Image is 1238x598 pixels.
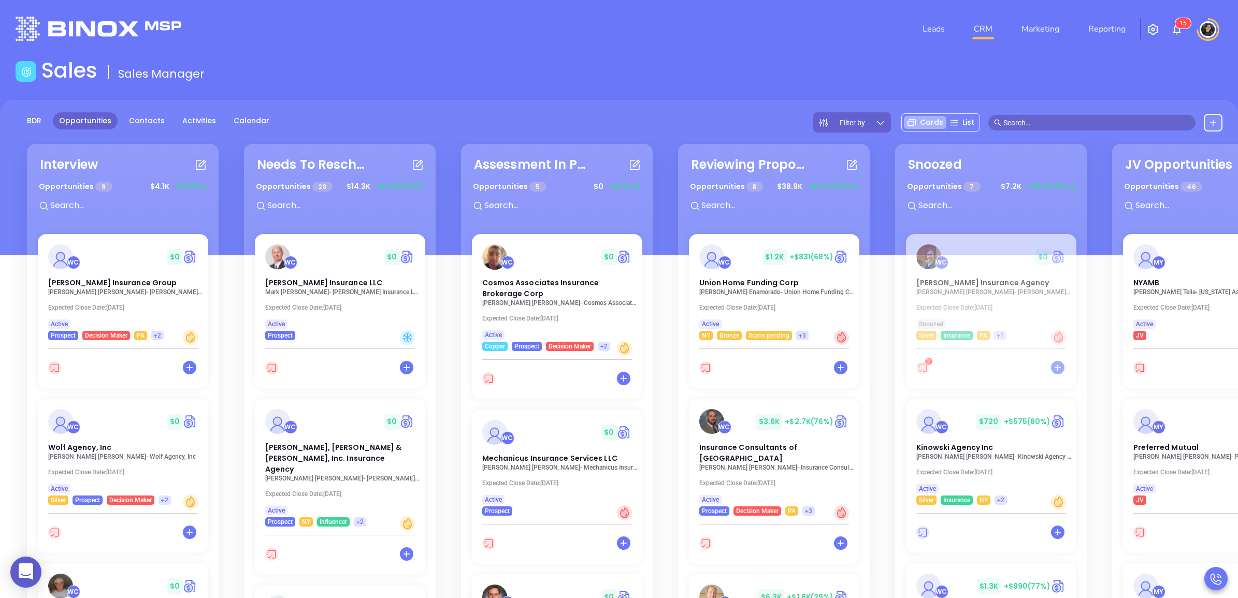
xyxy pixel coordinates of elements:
p: Opportunities [256,177,333,196]
img: Quote [1051,414,1066,429]
span: +$831 (68%) [789,252,834,262]
span: Influencer [320,516,347,528]
span: 2 [927,358,930,365]
p: Expected Close Date: [DATE] [916,469,1072,476]
sup: 15 [1175,18,1191,28]
div: Snoozed [908,155,962,174]
span: NY [702,330,710,341]
a: profileWalter Contreras$3.6K+$2.7K(76%)Circle dollarInsurance Consultants of [GEOGRAPHIC_DATA][PE... [689,399,859,516]
span: Prospect [485,505,510,517]
span: 5 [529,182,546,192]
p: Craig Wilson - Kinowski Agency Inc [916,453,1072,460]
a: Leads [918,19,949,39]
input: Search... [49,199,205,212]
img: Kinowski Agency Inc [916,409,941,434]
span: Sales Manager [118,66,205,82]
span: +3 [799,330,806,341]
span: Reilly Insurance LLC [265,278,383,288]
span: $ 0 [601,425,616,441]
div: Needs To Reschedule [257,155,371,174]
div: Reviewing Proposal [691,155,805,174]
div: Walter Contreras [284,420,297,434]
span: PA [788,505,796,517]
div: Walter Contreras [935,420,948,434]
img: logo [16,17,181,41]
p: Expected Close Date: [DATE] [482,479,638,487]
div: Walter Contreras [284,256,297,269]
span: $ 0 [1035,249,1050,265]
img: Quote [183,414,198,429]
span: Silver [919,494,934,506]
img: Insurance Consultants of Pittsburgh [699,409,724,434]
p: Juan Enamorado - Union Home Funding Corp [699,288,855,296]
a: profileWalter Contreras$0Circle dollar[PERSON_NAME] Insurance Agency[PERSON_NAME] [PERSON_NAME]- ... [906,234,1076,340]
span: Anderson Insurance Group [48,278,177,288]
a: CRM [970,19,997,39]
span: 5 [1183,20,1187,27]
span: +$0 (0%) [609,181,641,192]
p: Paul Meagher - Meagher Insurance Agency [916,288,1072,296]
a: Quote [834,249,849,265]
a: Opportunities [53,112,118,129]
input: Search… [1003,117,1190,128]
span: Mechanicus Insurance Services LLC [482,453,617,463]
span: +2 [154,330,161,341]
span: $ 4.1K [148,179,172,195]
a: profileWalter Contreras$0Circle dollarMechanicus Insurance Services LLC[PERSON_NAME] [PERSON_NAME... [472,410,642,516]
span: NY [980,494,988,506]
div: Megan Youmans [1152,256,1165,269]
div: Warm [617,341,632,356]
input: Search... [917,199,1073,212]
span: $ 38.9K [774,179,805,195]
p: Connie Caputo - Wolf Agency, Inc [48,453,204,460]
p: Expected Close Date: [DATE] [699,479,855,487]
img: Mechanicus Insurance Services LLC [482,420,507,445]
p: Expected Close Date: [DATE] [265,304,421,311]
img: Quote [617,425,632,440]
a: Activities [176,112,222,129]
p: John R Papazoglou - Cosmos Associates Insurance Brokerage Corp [482,299,638,307]
span: $ 0 [167,414,182,430]
div: Megan Youmans [1152,420,1165,434]
a: Quote [183,249,198,265]
div: Cards [904,116,946,129]
div: Walter Contreras [67,420,80,434]
input: Search... [700,199,856,212]
img: Quote [183,578,198,594]
span: Insurance [943,494,970,506]
span: Snoozed [919,318,943,330]
span: Prospect [268,516,293,528]
img: NYAMB [1133,244,1158,269]
p: Opportunities [1124,177,1202,196]
span: Prospect [75,494,100,506]
a: Quote [400,414,415,429]
span: Active [268,318,285,330]
span: Active [1136,318,1153,330]
p: Expected Close Date: [DATE] [48,304,204,311]
span: $ 0 [167,578,182,594]
div: Walter Contreras [67,256,80,269]
div: Hot [1051,330,1066,345]
span: JV [1136,494,1144,506]
span: +$8.4K (59%) [376,181,424,192]
span: $ 0 [601,249,616,265]
p: Adam S. Zogby - Scalzo, Zogby & Wittig, Inc. Insurance Agency [265,475,421,482]
img: Quote [617,249,632,265]
span: Active [919,483,936,494]
div: Warm [400,516,415,531]
a: profileWalter Contreras$0Circle dollar[PERSON_NAME], [PERSON_NAME] & [PERSON_NAME], Inc. Insuranc... [255,399,425,527]
span: Active [51,483,68,494]
div: Walter Contreras [501,256,514,269]
span: +2 [356,516,364,528]
p: Lee Anderson - Anderson Insurance Group [48,288,204,296]
span: Scans pending [748,330,789,341]
img: Quote [834,414,849,429]
sup: 2 [925,358,932,365]
span: 9 [95,182,112,192]
span: Meagher Insurance Agency [916,278,1049,288]
a: Quote [1051,249,1066,265]
p: Opportunities [473,177,546,196]
span: $ 0 [591,179,606,195]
